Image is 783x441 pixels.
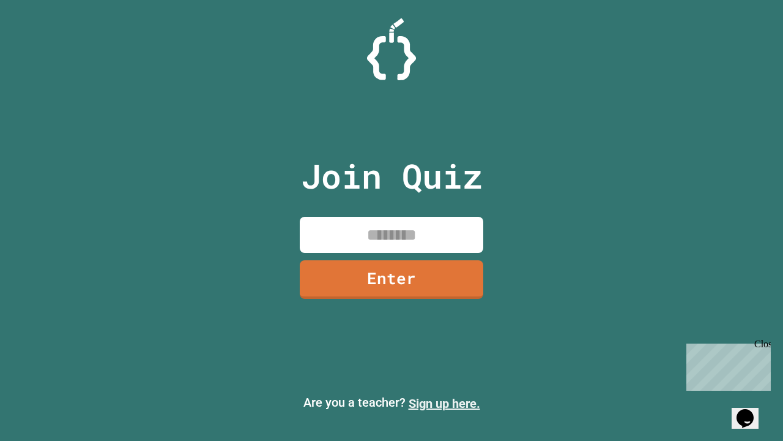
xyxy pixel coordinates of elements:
img: Logo.svg [367,18,416,80]
a: Enter [300,260,483,299]
div: Chat with us now!Close [5,5,84,78]
p: Join Quiz [301,151,483,202]
p: Are you a teacher? [10,393,773,413]
iframe: chat widget [732,392,771,429]
a: Sign up here. [409,396,480,411]
iframe: chat widget [681,339,771,391]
